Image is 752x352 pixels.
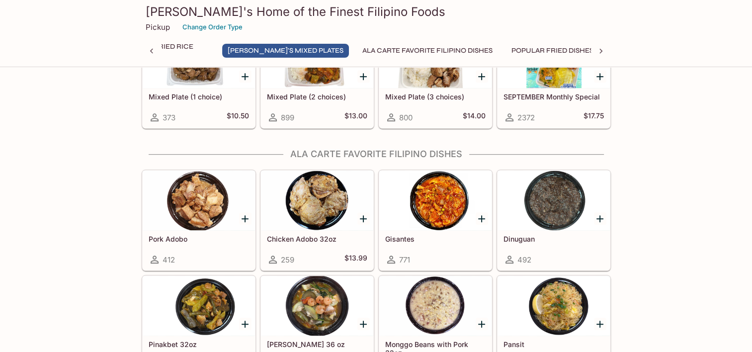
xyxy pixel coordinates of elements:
button: Add Chicken Adobo 32oz [357,212,370,225]
div: Mixed Plate (1 choice) [143,28,255,88]
h5: Mixed Plate (1 choice) [149,92,249,101]
div: Gisantes [379,171,492,230]
button: Ala Carte Favorite Filipino Dishes [357,44,498,58]
div: Mixed Plate (2 choices) [261,28,373,88]
div: Pansit [498,276,610,336]
button: Add Monggo Beans with Pork 32oz [476,318,488,330]
span: 373 [163,113,175,122]
h5: Pansit [503,340,604,349]
h5: $17.75 [584,111,604,123]
div: SEPTEMBER Monthly Special [498,28,610,88]
h5: Pinakbet 32oz [149,340,249,349]
h4: Ala Carte Favorite Filipino Dishes [142,149,611,160]
a: Chicken Adobo 32oz259$13.99 [260,170,374,270]
a: Pork Adobo412 [142,170,255,270]
div: Pork Adobo [143,171,255,230]
h5: Mixed Plate (2 choices) [267,92,367,101]
span: 492 [517,255,531,264]
button: Add Dinuguan [594,212,606,225]
a: Mixed Plate (2 choices)899$13.00 [260,28,374,128]
button: Add Mixed Plate (2 choices) [357,70,370,83]
button: [PERSON_NAME]'s Mixed Plates [222,44,349,58]
h5: $13.99 [344,254,367,265]
span: 899 [281,113,294,122]
div: Pinakbet 32oz [143,276,255,336]
div: Mixed Plate (3 choices) [379,28,492,88]
button: Add Pork Adobo [239,212,251,225]
h5: Gisantes [385,235,486,243]
span: 412 [163,255,175,264]
a: SEPTEMBER Monthly Special2372$17.75 [497,28,610,128]
button: Add Mixed Plate (3 choices) [476,70,488,83]
a: Mixed Plate (3 choices)800$14.00 [379,28,492,128]
button: Add SEPTEMBER Monthly Special [594,70,606,83]
button: Add Gisantes [476,212,488,225]
h5: Dinuguan [503,235,604,243]
h5: $13.00 [344,111,367,123]
button: Change Order Type [178,19,247,35]
button: Add Mixed Plate (1 choice) [239,70,251,83]
span: 771 [399,255,410,264]
a: Dinuguan492 [497,170,610,270]
a: Gisantes771 [379,170,492,270]
button: Add Pinakbet 32oz [239,318,251,330]
h5: Mixed Plate (3 choices) [385,92,486,101]
div: Sari Sari 36 oz [261,276,373,336]
h5: [PERSON_NAME] 36 oz [267,340,367,349]
button: Popular Fried Dishes [506,44,599,58]
span: 2372 [517,113,535,122]
span: 800 [399,113,413,122]
h5: $10.50 [227,111,249,123]
h5: Chicken Adobo 32oz [267,235,367,243]
p: Pickup [146,22,170,32]
h3: [PERSON_NAME]'s Home of the Finest Filipino Foods [146,4,607,19]
h5: $14.00 [463,111,486,123]
h5: Pork Adobo [149,235,249,243]
div: Monggo Beans with Pork 32oz [379,276,492,336]
h5: SEPTEMBER Monthly Special [503,92,604,101]
span: 259 [281,255,294,264]
div: Dinuguan [498,171,610,230]
a: Mixed Plate (1 choice)373$10.50 [142,28,255,128]
button: Add Pansit [594,318,606,330]
button: Add Sari Sari 36 oz [357,318,370,330]
div: Chicken Adobo 32oz [261,171,373,230]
